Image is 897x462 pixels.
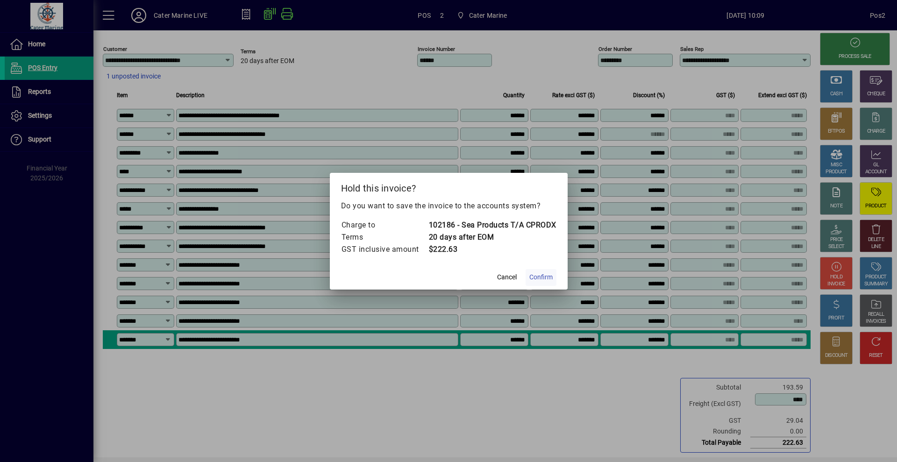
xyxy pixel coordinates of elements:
td: GST inclusive amount [341,243,428,256]
h2: Hold this invoice? [330,173,568,200]
td: 20 days after EOM [428,231,556,243]
td: Charge to [341,219,428,231]
button: Confirm [526,269,556,286]
span: Confirm [529,272,553,282]
span: Cancel [497,272,517,282]
p: Do you want to save the invoice to the accounts system? [341,200,556,212]
td: 102186 - Sea Products T/A CPRODX [428,219,556,231]
td: $222.63 [428,243,556,256]
button: Cancel [492,269,522,286]
td: Terms [341,231,428,243]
